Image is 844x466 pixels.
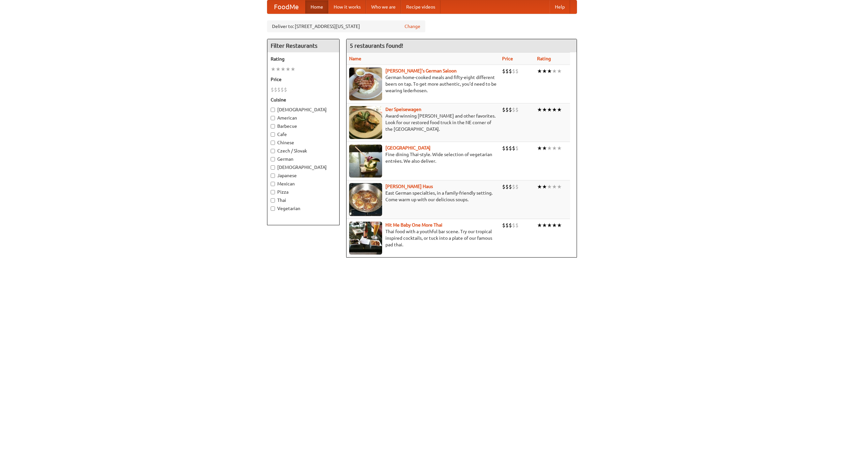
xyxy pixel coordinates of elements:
li: $ [505,68,509,75]
li: $ [509,145,512,152]
li: ★ [537,68,542,75]
label: German [271,156,336,162]
li: ★ [552,222,557,229]
li: ★ [557,183,562,190]
a: [PERSON_NAME]'s German Saloon [385,68,457,73]
li: $ [512,145,515,152]
li: ★ [537,183,542,190]
li: ★ [557,68,562,75]
a: Change [405,23,420,30]
li: $ [515,68,519,75]
li: ★ [547,183,552,190]
li: ★ [557,145,562,152]
li: ★ [542,222,547,229]
li: ★ [276,66,281,73]
li: $ [281,86,284,93]
li: $ [509,183,512,190]
a: FoodMe [267,0,305,14]
input: Japanese [271,174,275,178]
label: Thai [271,197,336,204]
a: [PERSON_NAME] Haus [385,184,433,189]
li: $ [502,183,505,190]
a: Hit Me Baby One More Thai [385,222,442,228]
li: $ [509,106,512,113]
input: Mexican [271,182,275,186]
li: $ [515,183,519,190]
li: ★ [552,106,557,113]
li: $ [502,222,505,229]
label: Vegetarian [271,205,336,212]
li: ★ [552,145,557,152]
li: ★ [542,68,547,75]
label: Mexican [271,180,336,187]
label: American [271,115,336,121]
img: satay.jpg [349,145,382,178]
li: ★ [552,68,557,75]
li: ★ [281,66,286,73]
input: Barbecue [271,124,275,128]
a: Der Speisewagen [385,107,421,112]
img: babythai.jpg [349,222,382,255]
li: $ [505,222,509,229]
a: [GEOGRAPHIC_DATA] [385,145,431,151]
label: Pizza [271,189,336,195]
input: Vegetarian [271,206,275,211]
img: kohlhaus.jpg [349,183,382,216]
li: $ [509,222,512,229]
a: Name [349,56,361,61]
ng-pluralize: 5 restaurants found! [350,42,403,49]
li: $ [271,86,274,93]
h5: Price [271,76,336,83]
li: $ [284,86,287,93]
a: Recipe videos [401,0,440,14]
li: ★ [537,222,542,229]
img: speisewagen.jpg [349,106,382,139]
li: $ [505,145,509,152]
li: $ [509,68,512,75]
p: East German specialties, in a family-friendly setting. Come warm up with our delicious soups. [349,190,497,203]
p: German home-cooked meals and fifty-eight different beers on tap. To get more authentic, you'd nee... [349,74,497,94]
li: $ [277,86,281,93]
input: American [271,116,275,120]
li: ★ [557,106,562,113]
input: Pizza [271,190,275,194]
a: How it works [328,0,366,14]
li: $ [512,222,515,229]
input: Czech / Slovak [271,149,275,153]
h4: Filter Restaurants [267,39,339,52]
li: $ [512,106,515,113]
li: ★ [547,68,552,75]
label: Czech / Slovak [271,148,336,154]
li: $ [502,68,505,75]
li: ★ [557,222,562,229]
a: Price [502,56,513,61]
li: $ [515,145,519,152]
li: ★ [286,66,290,73]
img: esthers.jpg [349,68,382,100]
h5: Rating [271,56,336,62]
li: $ [505,106,509,113]
label: Barbecue [271,123,336,129]
li: $ [274,86,277,93]
li: $ [512,183,515,190]
li: ★ [552,183,557,190]
h5: Cuisine [271,96,336,103]
label: [DEMOGRAPHIC_DATA] [271,164,336,171]
label: Cafe [271,131,336,138]
li: $ [515,222,519,229]
p: Thai food with a youthful bar scene. Try our tropical inspired cocktails, or tuck into a plate of... [349,228,497,248]
li: $ [515,106,519,113]
p: Fine dining Thai-style. Wide selection of vegetarian entrées. We also deliver. [349,151,497,164]
a: Rating [537,56,551,61]
li: $ [505,183,509,190]
li: $ [512,68,515,75]
label: Chinese [271,139,336,146]
li: ★ [542,183,547,190]
input: Thai [271,198,275,203]
li: ★ [537,106,542,113]
li: ★ [271,66,276,73]
input: German [271,157,275,161]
